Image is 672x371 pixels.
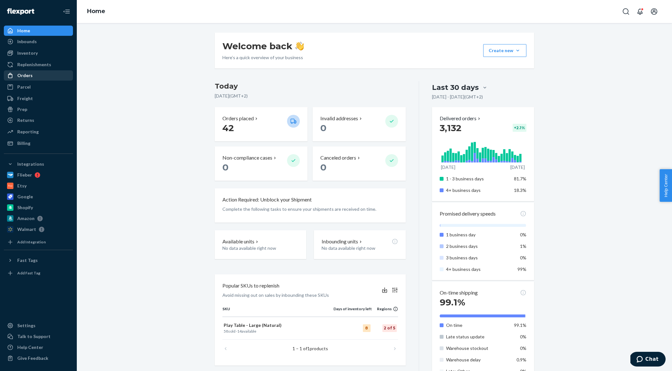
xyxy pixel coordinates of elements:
div: Google [17,193,33,200]
div: 8 [363,324,371,332]
a: Inventory [4,48,73,58]
div: Etsy [17,183,27,189]
span: 18.3% [514,187,526,193]
div: Inventory [17,50,38,56]
span: 99% [517,266,526,272]
div: Fast Tags [17,257,38,264]
p: 1 – 1 of products [292,345,328,352]
div: Integrations [17,161,44,167]
span: 99.1% [440,297,465,308]
h1: Welcome back [222,40,304,52]
p: [DATE] [510,164,525,170]
a: Amazon [4,213,73,224]
button: Open Search Box [620,5,632,18]
p: Inbounding units [322,238,358,245]
div: Returns [17,117,34,123]
a: Add Integration [4,237,73,247]
button: Inbounding unitsNo data available right now [314,230,405,259]
div: Replenishments [17,61,51,68]
a: Home [4,26,73,36]
div: Prep [17,106,27,113]
span: 0% [520,255,526,260]
p: Non-compliance cases [222,154,272,162]
div: Talk to Support [17,333,51,340]
button: Give Feedback [4,353,73,363]
button: Close Navigation [60,5,73,18]
span: 3,132 [440,122,461,133]
button: Open account menu [648,5,660,18]
a: Replenishments [4,59,73,70]
span: 42 [222,122,234,133]
span: 99.1% [514,322,526,328]
p: No data available right now [222,245,299,251]
span: 0 [222,162,228,173]
p: Available units [222,238,254,245]
a: Freight [4,93,73,104]
img: hand-wave emoji [295,42,304,51]
button: Invalid addresses 0 [313,107,405,141]
span: 0% [520,345,526,351]
button: Talk to Support [4,331,73,342]
div: Billing [17,140,30,146]
img: Flexport logo [7,8,34,15]
button: Help Center [660,169,672,202]
button: Non-compliance cases 0 [215,146,308,181]
iframe: Opens a widget where you can chat to one of our agents [630,352,666,368]
button: Fast Tags [4,255,73,265]
a: Inbounds [4,36,73,47]
p: Late status update [446,334,509,340]
span: 14 [237,329,242,334]
p: 1 business day [446,232,509,238]
button: Create new [483,44,526,57]
div: Parcel [17,84,31,90]
a: Google [4,192,73,202]
div: Amazon [17,215,35,222]
p: Invalid addresses [320,115,358,122]
div: Add Integration [17,239,46,245]
a: Walmart [4,224,73,234]
div: Inbounds [17,38,37,45]
a: Home [87,8,105,15]
button: Delivered orders [440,115,482,122]
a: Orders [4,70,73,81]
ol: breadcrumbs [82,2,110,21]
th: Days of inventory left [333,306,372,317]
p: Action Required: Unblock your Shipment [222,196,312,203]
p: 1 - 3 business days [446,176,509,182]
div: Orders [17,72,33,79]
span: 81.7% [514,176,526,181]
a: Returns [4,115,73,125]
div: Last 30 days [432,83,479,92]
span: 0.9% [516,357,526,362]
span: 58 [224,329,228,334]
div: Give Feedback [17,355,48,361]
div: Add Fast Tag [17,270,40,276]
a: Parcel [4,82,73,92]
button: Open notifications [634,5,646,18]
p: [DATE] [441,164,455,170]
div: Flieber [17,172,32,178]
p: On-time shipping [440,289,478,296]
p: Play Table - Large (Natural) [224,322,332,328]
p: Canceled orders [320,154,356,162]
a: Flieber [4,170,73,180]
p: 4+ business days [446,187,509,193]
div: Walmart [17,226,36,233]
p: [DATE] ( GMT+2 ) [215,93,406,99]
p: [DATE] - [DATE] ( GMT+2 ) [432,94,483,100]
p: On time [446,322,509,328]
div: Freight [17,95,33,102]
p: Warehouse stockout [446,345,509,351]
span: 0 [320,122,326,133]
button: Orders placed 42 [215,107,308,141]
p: sold · available [224,328,332,334]
p: Orders placed [222,115,254,122]
a: Add Fast Tag [4,268,73,278]
span: 0 [320,162,326,173]
a: Billing [4,138,73,148]
a: Help Center [4,342,73,352]
div: + 2.1 % [513,124,526,132]
p: Promised delivery speeds [440,210,496,217]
